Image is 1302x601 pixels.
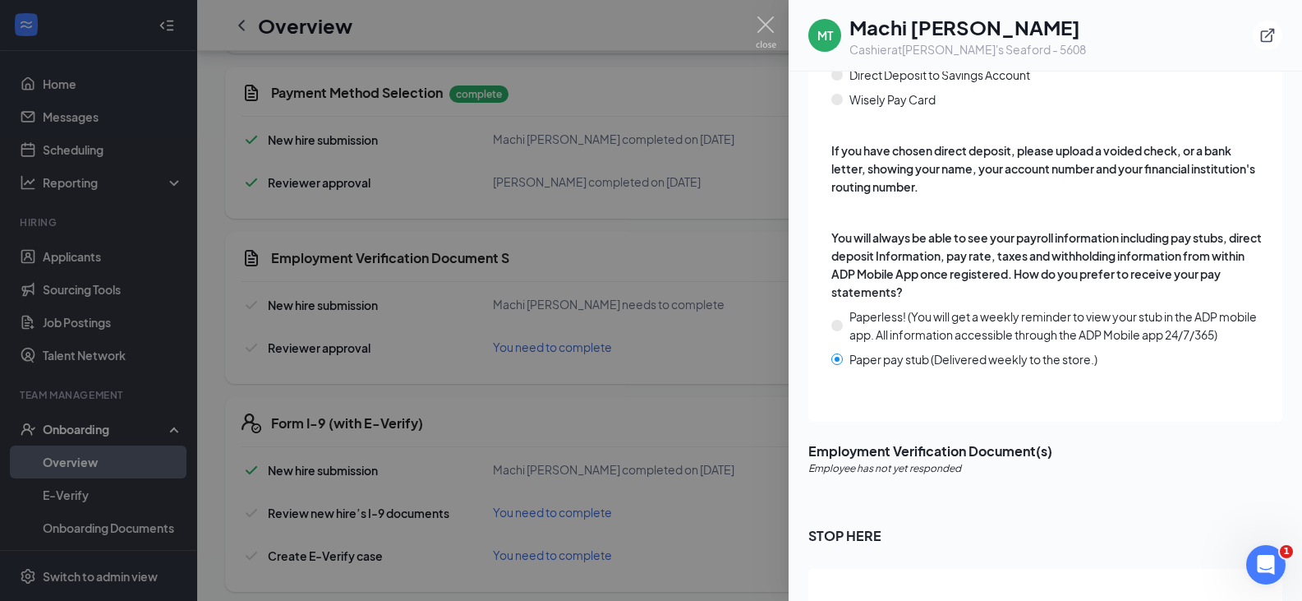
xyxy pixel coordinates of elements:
span: Employee has not yet responded [808,461,961,477]
iframe: Intercom live chat [1246,545,1286,585]
div: Cashier at [PERSON_NAME]'s Seaford - 5608 [849,41,1086,58]
span: Paperless! (You will get a weekly reminder to view your stub in the ADP mobile app. All informati... [849,307,1262,344]
span: You will always be able to see your payroll information including pay stubs, direct deposit Infor... [831,229,1262,301]
span: STOP HERE [808,525,1282,546]
span: Direct Deposit to Savings Account [849,66,1030,84]
div: MT [817,27,833,44]
button: ExternalLink [1253,21,1282,50]
span: Wisely Pay Card [849,90,936,109]
span: Paper pay stub (Delivered weekly to the store.) [849,350,1097,368]
h1: Machi [PERSON_NAME] [849,13,1086,41]
span: If you have chosen direct deposit, please upload a voided check, or a bank letter, showing your n... [831,141,1262,196]
svg: ExternalLink [1259,27,1276,44]
span: 1 [1280,545,1293,558]
span: Employment Verification Document(s) [808,441,1282,461]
